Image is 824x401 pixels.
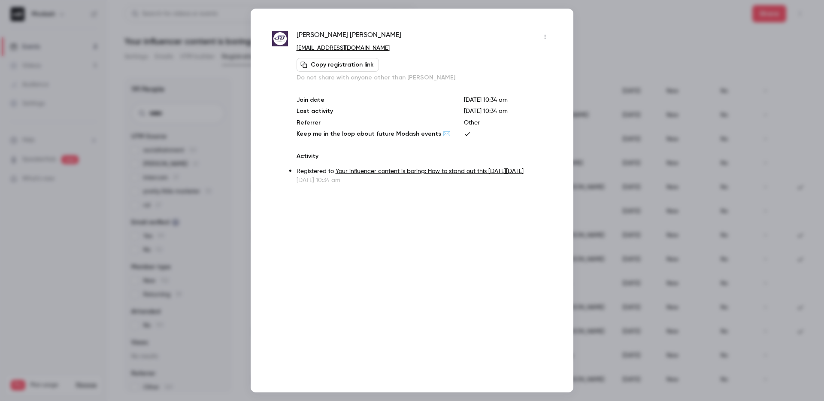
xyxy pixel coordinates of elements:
[297,73,552,82] p: Do not share with anyone other than [PERSON_NAME]
[297,176,552,185] p: [DATE] 10:34 am
[297,130,450,138] p: Keep me in the loop about future Modash events ✉️
[297,107,450,116] p: Last activity
[464,108,508,114] span: [DATE] 10:34 am
[297,167,552,176] p: Registered to
[464,96,552,104] p: [DATE] 10:34 am
[464,118,552,127] p: Other
[297,96,450,104] p: Join date
[336,168,524,174] a: Your influencer content is boring: How to stand out this [DATE][DATE]
[272,31,288,47] img: skinbase.co.uk
[297,30,401,44] span: [PERSON_NAME] [PERSON_NAME]
[297,152,552,161] p: Activity
[297,118,450,127] p: Referrer
[297,58,379,72] button: Copy registration link
[297,45,390,51] a: [EMAIL_ADDRESS][DOMAIN_NAME]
